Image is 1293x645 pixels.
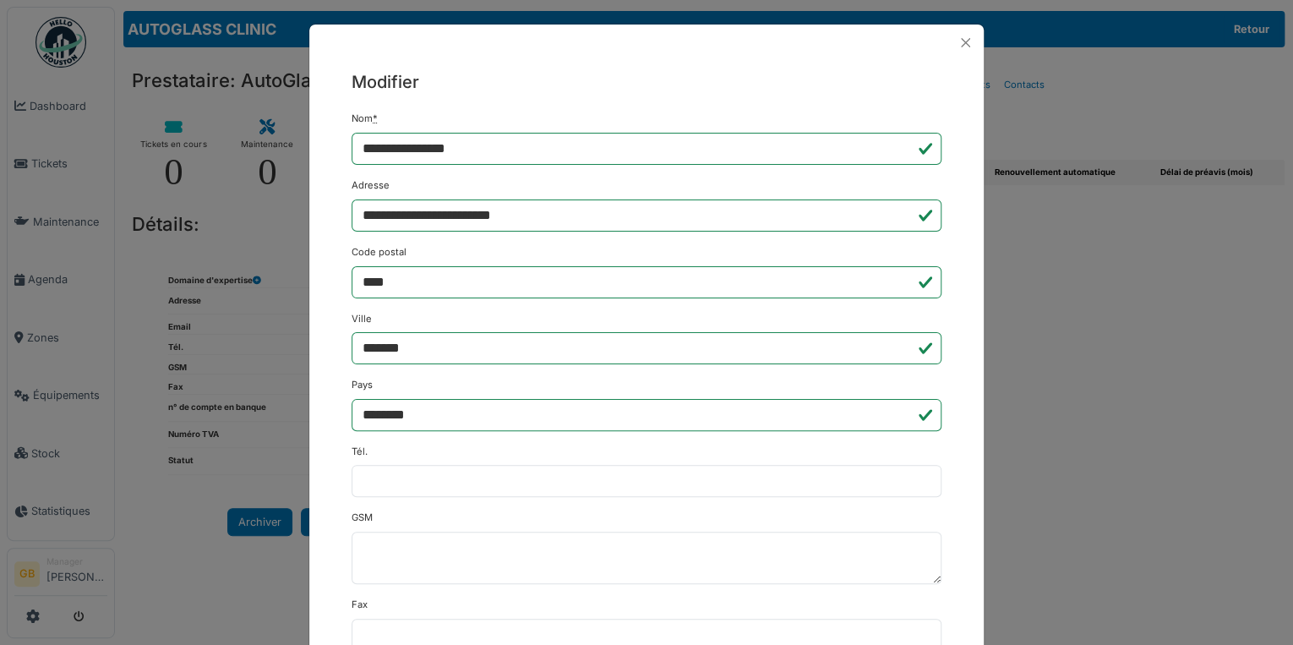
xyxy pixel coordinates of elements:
[954,31,977,54] button: Close
[352,511,373,525] label: GSM
[352,312,372,326] label: Ville
[352,245,406,260] label: Code postal
[352,112,378,126] label: Nom
[352,178,390,193] label: Adresse
[352,69,941,95] h5: Modifier
[352,598,368,612] label: Fax
[352,378,373,392] label: Pays
[352,445,368,459] label: Tél.
[373,112,378,124] abbr: Requis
